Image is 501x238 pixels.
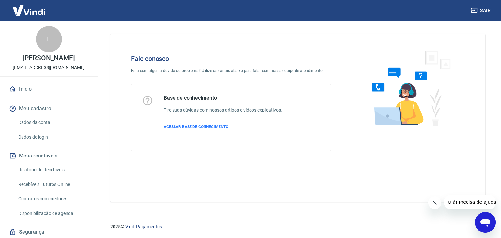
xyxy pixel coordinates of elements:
[16,130,90,144] a: Dados de login
[13,64,85,71] p: [EMAIL_ADDRESS][DOMAIN_NAME]
[110,223,485,230] p: 2025 ©
[8,82,90,96] a: Início
[23,55,75,62] p: [PERSON_NAME]
[125,224,162,229] a: Vindi Pagamentos
[8,0,50,20] img: Vindi
[16,163,90,176] a: Relatório de Recebíveis
[131,68,331,74] p: Está com alguma dúvida ou problema? Utilize os canais abaixo para falar com nossa equipe de atend...
[164,107,282,113] h6: Tire suas dúvidas com nossos artigos e vídeos explicativos.
[475,212,496,233] iframe: Botão para abrir a janela de mensagens
[444,195,496,209] iframe: Mensagem da empresa
[131,55,331,63] h4: Fale conosco
[470,5,493,17] button: Sair
[36,26,62,52] div: F
[8,149,90,163] button: Meus recebíveis
[359,44,458,131] img: Fale conosco
[16,207,90,220] a: Disponibilização de agenda
[16,192,90,205] a: Contratos com credores
[164,95,282,101] h5: Base de conhecimento
[164,125,228,129] span: ACESSAR BASE DE CONHECIMENTO
[164,124,282,130] a: ACESSAR BASE DE CONHECIMENTO
[16,116,90,129] a: Dados da conta
[428,196,441,209] iframe: Fechar mensagem
[4,5,55,10] span: Olá! Precisa de ajuda?
[16,178,90,191] a: Recebíveis Futuros Online
[8,101,90,116] button: Meu cadastro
